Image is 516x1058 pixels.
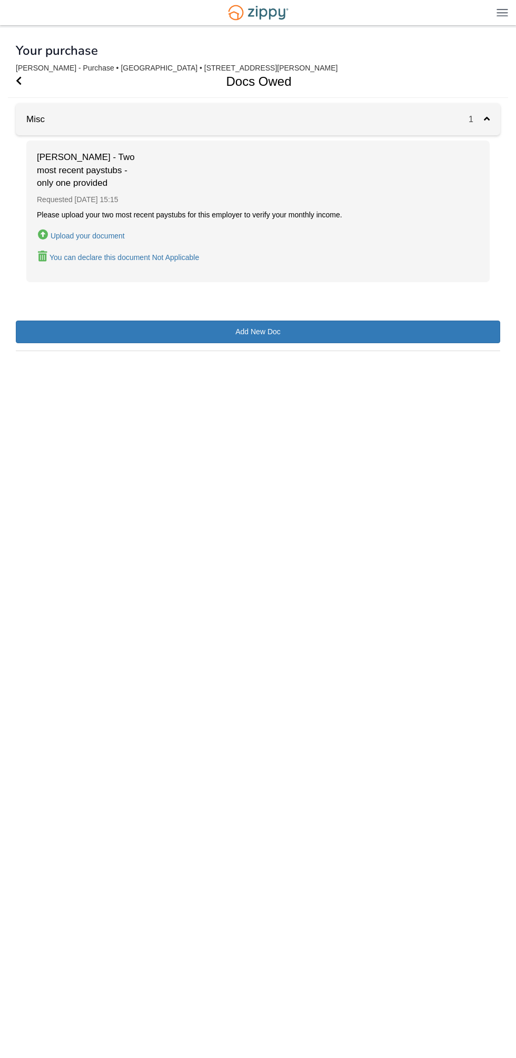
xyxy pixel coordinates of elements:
[469,115,484,124] span: 1
[497,8,508,16] img: Mobile Dropdown Menu
[16,114,45,124] a: Misc
[37,210,479,220] div: Please upload your two most recent paystubs for this employer to verify your monthly income.
[37,227,126,243] button: Upload Katherine Mason - Two most recent paystubs - only one provided
[37,189,479,210] div: Requested [DATE] 15:15
[37,250,200,264] button: Declare Katherine Mason - Two most recent paystubs - only one provided not applicable
[8,65,496,97] h1: Docs Owed
[16,65,22,97] a: Go Back
[49,253,199,262] div: You can declare this document Not Applicable
[51,232,125,240] div: Upload your document
[16,64,500,73] div: [PERSON_NAME] - Purchase • [GEOGRAPHIC_DATA] • [STREET_ADDRESS][PERSON_NAME]
[37,151,142,189] span: [PERSON_NAME] - Two most recent paystubs - only one provided
[16,321,500,343] a: Add New Doc
[16,44,98,57] h1: Your purchase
